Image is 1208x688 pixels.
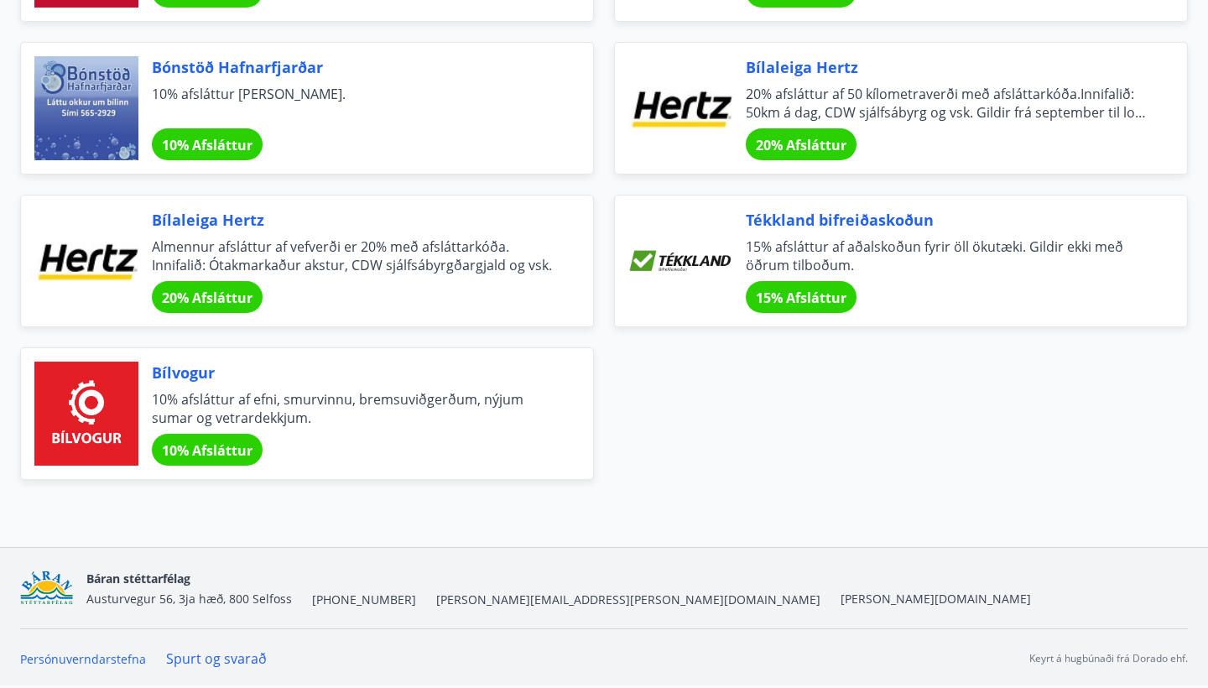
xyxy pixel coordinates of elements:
img: Bz2lGXKH3FXEIQKvoQ8VL0Fr0uCiWgfgA3I6fSs8.png [20,571,73,607]
span: Bílvogur [152,362,553,383]
span: Austurvegur 56, 3ja hæð, 800 Selfoss [86,591,292,607]
a: Persónuverndarstefna [20,651,146,667]
span: 10% afsláttur af efni, smurvinnu, bremsuviðgerðum, nýjum sumar og vetrardekkjum. [152,390,553,427]
a: Spurt og svarað [166,649,267,668]
span: Bónstöð Hafnarfjarðar [152,56,553,78]
span: Bílaleiga Hertz [746,56,1147,78]
span: [PERSON_NAME][EMAIL_ADDRESS][PERSON_NAME][DOMAIN_NAME] [436,592,820,608]
span: 20% Afsláttur [756,136,846,154]
p: Keyrt á hugbúnaði frá Dorado ehf. [1029,651,1188,666]
span: 10% Afsláttur [162,136,253,154]
span: 15% Afsláttur [756,289,846,307]
span: Bílaleiga Hertz [152,209,553,231]
span: 20% afsláttur af 50 kílometraverði með afsláttarkóða.Innifalið: 50km á dag, CDW sjálfsábyrg og vs... [746,85,1147,122]
span: [PHONE_NUMBER] [312,592,416,608]
span: Tékkland bifreiðaskoðun [746,209,1147,231]
span: 10% afsláttur [PERSON_NAME]. [152,85,553,122]
span: 20% Afsláttur [162,289,253,307]
span: 10% Afsláttur [162,441,253,460]
a: [PERSON_NAME][DOMAIN_NAME] [841,591,1031,607]
span: Báran stéttarfélag [86,571,190,586]
span: 15% afsláttur af aðalskoðun fyrir öll ökutæki. Gildir ekki með öðrum tilboðum. [746,237,1147,274]
span: Almennur afsláttur af vefverði er 20% með afsláttarkóða. Innifalið: Ótakmarkaður akstur, CDW sjál... [152,237,553,274]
